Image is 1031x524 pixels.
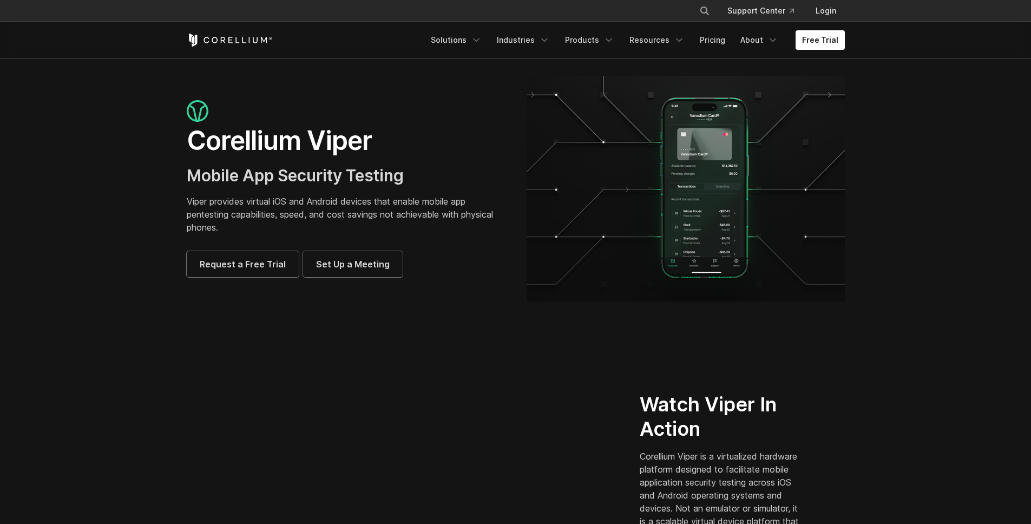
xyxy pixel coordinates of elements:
[686,1,845,21] div: Navigation Menu
[807,1,845,21] a: Login
[527,76,845,302] img: viper_hero
[695,1,714,21] button: Search
[559,30,621,50] a: Products
[623,30,691,50] a: Resources
[490,30,556,50] a: Industries
[187,251,299,277] a: Request a Free Trial
[424,30,845,50] div: Navigation Menu
[200,258,286,271] span: Request a Free Trial
[693,30,732,50] a: Pricing
[796,30,845,50] a: Free Trial
[734,30,785,50] a: About
[187,125,505,157] h1: Corellium Viper
[316,258,390,271] span: Set Up a Meeting
[187,34,273,47] a: Corellium Home
[640,392,804,441] h2: Watch Viper In Action
[303,251,403,277] a: Set Up a Meeting
[187,100,208,122] img: viper_icon_large
[187,195,505,234] p: Viper provides virtual iOS and Android devices that enable mobile app pentesting capabilities, sp...
[719,1,803,21] a: Support Center
[424,30,488,50] a: Solutions
[187,166,404,185] span: Mobile App Security Testing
